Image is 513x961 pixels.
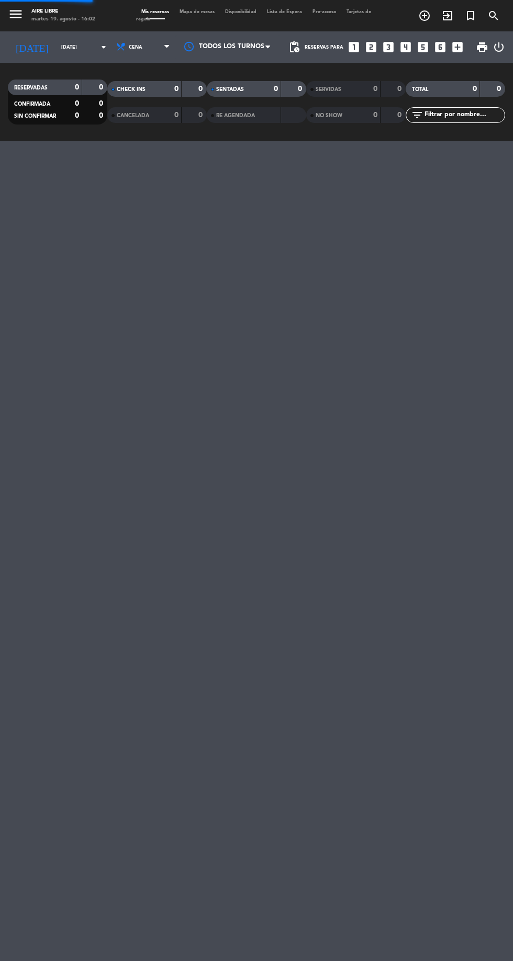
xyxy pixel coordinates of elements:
[75,100,79,107] strong: 0
[220,9,262,14] span: Disponibilidad
[117,87,146,92] span: CHECK INS
[216,113,255,118] span: RE AGENDADA
[418,9,431,22] i: add_circle_outline
[433,40,447,54] i: looks_6
[8,6,24,22] i: menu
[487,9,500,22] i: search
[198,85,205,93] strong: 0
[14,85,48,91] span: RESERVADAS
[493,41,505,53] i: power_settings_new
[373,85,377,93] strong: 0
[174,111,179,119] strong: 0
[8,6,24,25] button: menu
[373,111,377,119] strong: 0
[423,109,505,121] input: Filtrar por nombre...
[307,9,341,14] span: Pre-acceso
[31,8,95,16] div: Aire Libre
[399,40,412,54] i: looks_4
[382,40,395,54] i: looks_3
[14,101,50,107] span: CONFIRMADA
[129,44,142,50] span: Cena
[97,41,110,53] i: arrow_drop_down
[397,111,404,119] strong: 0
[364,40,378,54] i: looks_two
[347,40,361,54] i: looks_one
[298,85,304,93] strong: 0
[412,87,428,92] span: TOTAL
[397,85,404,93] strong: 0
[262,9,307,14] span: Lista de Espera
[14,114,56,119] span: SIN CONFIRMAR
[411,109,423,121] i: filter_list
[476,41,488,53] span: print
[464,9,477,22] i: turned_in_not
[451,40,464,54] i: add_box
[288,41,300,53] span: pending_actions
[75,84,79,91] strong: 0
[497,85,503,93] strong: 0
[274,85,278,93] strong: 0
[117,113,149,118] span: CANCELADA
[99,112,105,119] strong: 0
[473,85,477,93] strong: 0
[316,113,342,118] span: NO SHOW
[198,111,205,119] strong: 0
[216,87,244,92] span: SENTADAS
[416,40,430,54] i: looks_5
[316,87,341,92] span: SERVIDAS
[31,16,95,24] div: martes 19. agosto - 16:02
[136,9,174,14] span: Mis reservas
[174,9,220,14] span: Mapa de mesas
[441,9,454,22] i: exit_to_app
[174,85,179,93] strong: 0
[493,31,505,63] div: LOG OUT
[305,44,343,50] span: Reservas para
[99,84,105,91] strong: 0
[75,112,79,119] strong: 0
[8,37,56,58] i: [DATE]
[99,100,105,107] strong: 0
